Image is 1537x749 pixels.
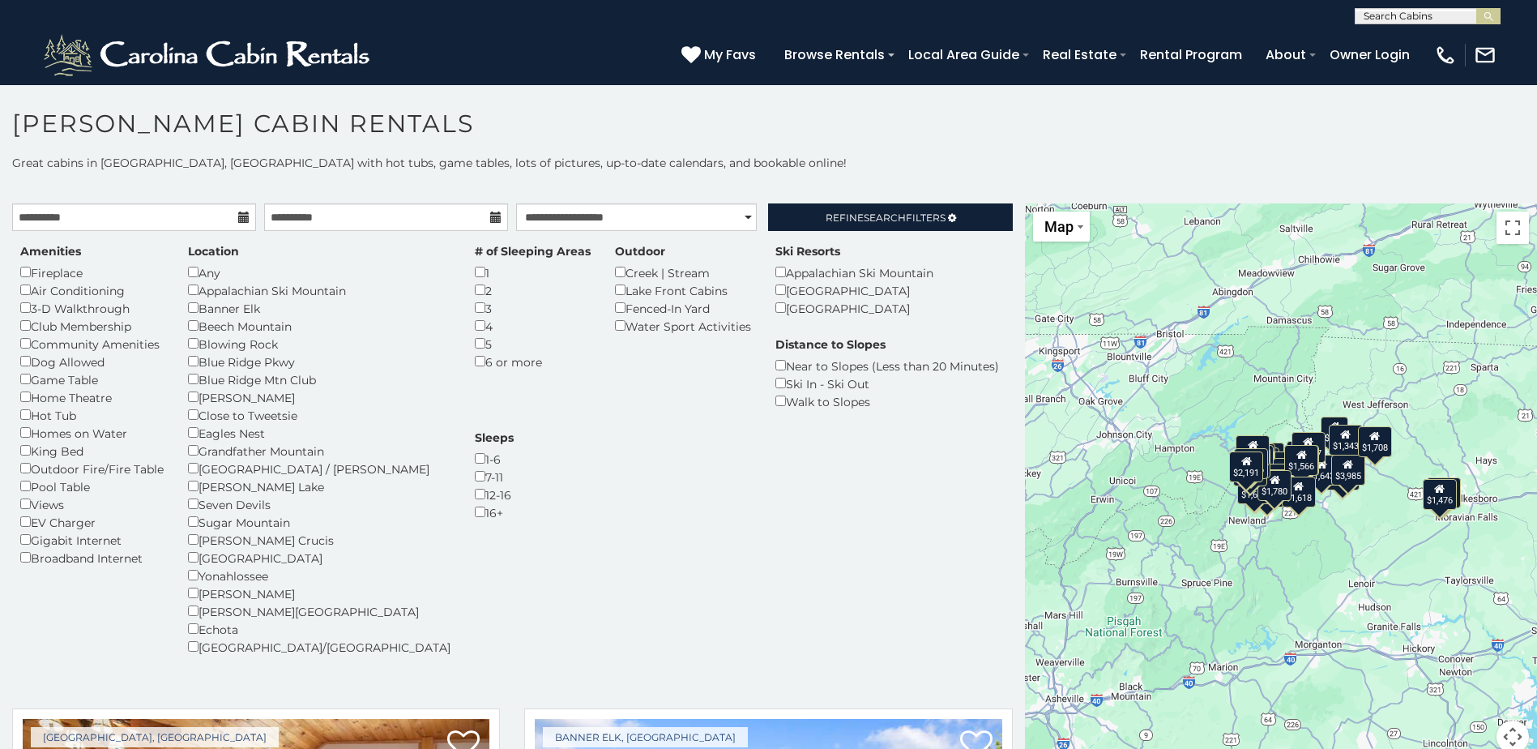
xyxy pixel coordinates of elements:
div: $1,183 [1427,477,1461,508]
div: Close to Tweetsie [188,406,450,424]
div: Sugar Mountain [188,513,450,531]
span: My Favs [704,45,756,65]
div: Hot Tub [20,406,164,424]
div: $1,643 [1304,455,1338,486]
div: Pool Table [20,477,164,495]
a: My Favs [681,45,760,66]
div: $1,618 [1281,477,1315,507]
div: Blue Ridge Pkwy [188,353,450,370]
div: Blue Ridge Mtn Club [188,370,450,388]
a: [GEOGRAPHIC_DATA], [GEOGRAPHIC_DATA] [31,727,279,747]
div: Broadband Internet [20,549,164,567]
div: $2,191 [1229,452,1263,482]
div: Yonahlossee [188,567,450,584]
a: Owner Login [1321,41,1418,69]
div: Echota [188,620,450,638]
label: Sleeps [475,430,514,446]
div: Fenced-In Yard [615,299,751,317]
div: $938 [1321,417,1348,447]
div: $1,912 [1236,435,1270,466]
div: Dog Allowed [20,353,164,370]
img: mail-regular-white.png [1474,44,1496,66]
div: [GEOGRAPHIC_DATA] / [PERSON_NAME] [188,460,450,477]
a: Banner Elk, [GEOGRAPHIC_DATA] [543,727,748,747]
div: [PERSON_NAME] Crucis [188,531,450,549]
span: Refine Filters [826,212,946,224]
div: Club Membership [20,317,164,335]
div: 5 [475,335,591,353]
div: $3,985 [1330,455,1364,486]
div: Walk to Slopes [775,392,999,410]
div: 7-11 [475,468,514,486]
div: Lake Front Cabins [615,281,751,299]
label: Outdoor [615,243,665,259]
div: Beech Mountain [188,317,450,335]
a: RefineSearchFilters [768,203,1012,231]
span: Search [864,212,906,224]
div: Game Table [20,370,164,388]
div: Grandfather Mountain [188,442,450,460]
a: Rental Program [1132,41,1250,69]
div: Water Sport Activities [615,317,751,335]
div: [GEOGRAPHIC_DATA] [775,299,933,317]
div: Home Theatre [20,388,164,406]
div: Gigabit Internet [20,531,164,549]
div: 1 [475,263,591,281]
div: $1,825 [1236,447,1270,478]
div: $1,956 [1234,448,1268,479]
div: Outdoor Fire/Fire Table [20,460,164,477]
div: 4 [475,317,591,335]
div: Blowing Rock [188,335,450,353]
div: [GEOGRAPHIC_DATA] [188,549,450,567]
div: $1,708 [1357,426,1391,457]
div: 12-16 [475,486,514,503]
div: Near to Slopes (Less than 20 Minutes) [775,357,999,374]
div: Ski In - Ski Out [775,374,999,392]
button: Change map style [1033,212,1090,242]
div: 2 [475,281,591,299]
div: 16+ [475,503,514,521]
div: EV Charger [20,513,164,531]
div: 3-D Walkthrough [20,299,164,317]
div: 6 or more [475,353,591,370]
a: Browse Rentals [776,41,893,69]
a: Real Estate [1035,41,1125,69]
div: [GEOGRAPHIC_DATA] [775,281,933,299]
div: [PERSON_NAME] [188,388,450,406]
div: Views [20,495,164,513]
div: $1,288 [1285,445,1319,476]
a: Local Area Guide [900,41,1027,69]
div: Fireplace [20,263,164,281]
div: [GEOGRAPHIC_DATA]/[GEOGRAPHIC_DATA] [188,638,450,656]
div: Seven Devils [188,495,450,513]
a: About [1257,41,1314,69]
div: [PERSON_NAME] Lake [188,477,450,495]
div: King Bed [20,442,164,460]
div: Community Amenities [20,335,164,353]
div: [PERSON_NAME][GEOGRAPHIC_DATA] [188,602,450,620]
div: $1,608 [1237,473,1271,504]
label: Location [188,243,239,259]
label: Amenities [20,243,81,259]
div: Appalachian Ski Mountain [188,281,450,299]
label: # of Sleeping Areas [475,243,591,259]
div: Appalachian Ski Mountain [775,263,933,281]
button: Toggle fullscreen view [1496,212,1529,244]
img: phone-regular-white.png [1434,44,1457,66]
div: Eagles Nest [188,424,450,442]
div: $1,627 [1292,432,1326,463]
div: 1-6 [475,450,514,468]
div: 3 [475,299,591,317]
div: Air Conditioning [20,281,164,299]
div: $1,343 [1329,425,1363,456]
div: Homes on Water [20,424,164,442]
div: Any [188,263,450,281]
div: Banner Elk [188,299,450,317]
div: [PERSON_NAME] [188,584,450,602]
div: $1,476 [1422,479,1456,510]
div: $1,566 [1284,445,1318,476]
label: Distance to Slopes [775,336,886,353]
div: Creek | Stream [615,263,751,281]
span: Map [1044,218,1074,235]
label: Ski Resorts [775,243,840,259]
